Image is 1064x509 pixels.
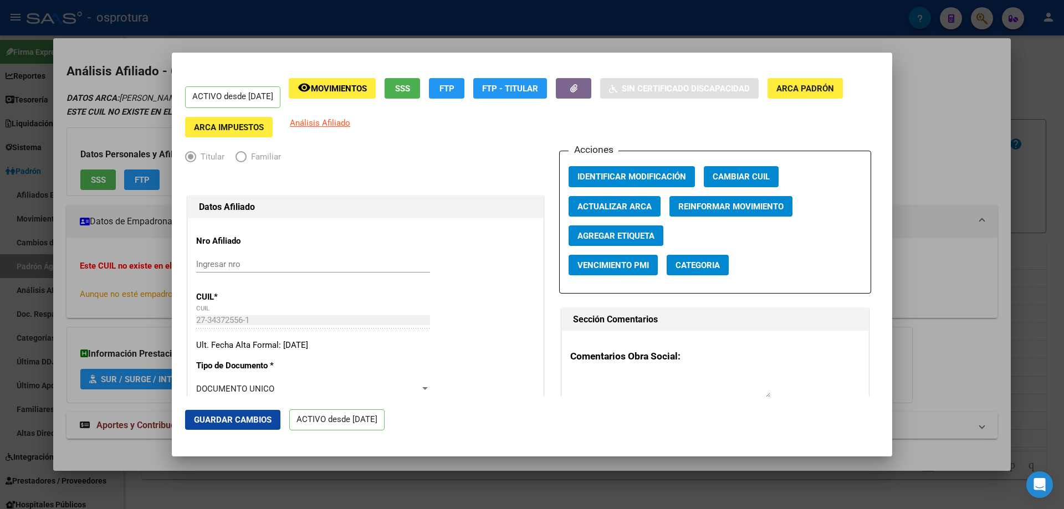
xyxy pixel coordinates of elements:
button: FTP - Titular [473,78,547,99]
button: Sin Certificado Discapacidad [600,78,759,99]
span: Movimientos [311,84,367,94]
h1: Datos Afiliado [199,200,532,214]
p: ACTIVO desde [DATE] [185,86,280,108]
span: Vencimiento PMI [577,260,649,270]
button: Vencimiento PMI [569,255,658,275]
span: Análisis Afiliado [290,118,350,128]
h3: Comentarios Obra Social: [570,349,860,363]
div: Ult. Fecha Alta Formal: [DATE] [196,339,535,352]
button: Identificar Modificación [569,166,695,187]
span: Guardar Cambios [194,415,272,425]
span: Agregar Etiqueta [577,231,654,241]
span: ARCA Impuestos [194,122,264,132]
button: Agregar Etiqueta [569,225,663,246]
span: Reinformar Movimiento [678,202,784,212]
h3: Acciones [569,142,618,157]
p: CUIL [196,291,298,304]
span: ARCA Padrón [776,84,834,94]
mat-radio-group: Elija una opción [185,154,292,164]
button: Reinformar Movimiento [669,196,792,217]
span: DOCUMENTO UNICO [196,384,274,394]
span: Identificar Modificación [577,172,686,182]
span: Titular [196,151,224,163]
button: Movimientos [289,78,376,99]
span: Familiar [247,151,281,163]
p: ACTIVO desde [DATE] [289,409,385,431]
button: ARCA Impuestos [185,117,273,137]
div: Open Intercom Messenger [1026,471,1053,498]
span: Sin Certificado Discapacidad [622,84,750,94]
p: Tipo de Documento * [196,359,298,372]
button: Cambiar CUIL [704,166,779,187]
span: FTP - Titular [482,84,538,94]
button: Actualizar ARCA [569,196,661,217]
span: Categoria [676,260,720,270]
button: Guardar Cambios [185,410,280,430]
button: ARCA Padrón [768,78,843,99]
span: Cambiar CUIL [713,172,770,182]
h1: Sección Comentarios [573,313,857,326]
mat-icon: remove_red_eye [298,81,311,94]
button: SSS [385,78,420,99]
p: Nro Afiliado [196,235,298,248]
span: SSS [395,84,410,94]
span: FTP [439,84,454,94]
button: FTP [429,78,464,99]
button: Categoria [667,255,729,275]
span: Actualizar ARCA [577,202,652,212]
